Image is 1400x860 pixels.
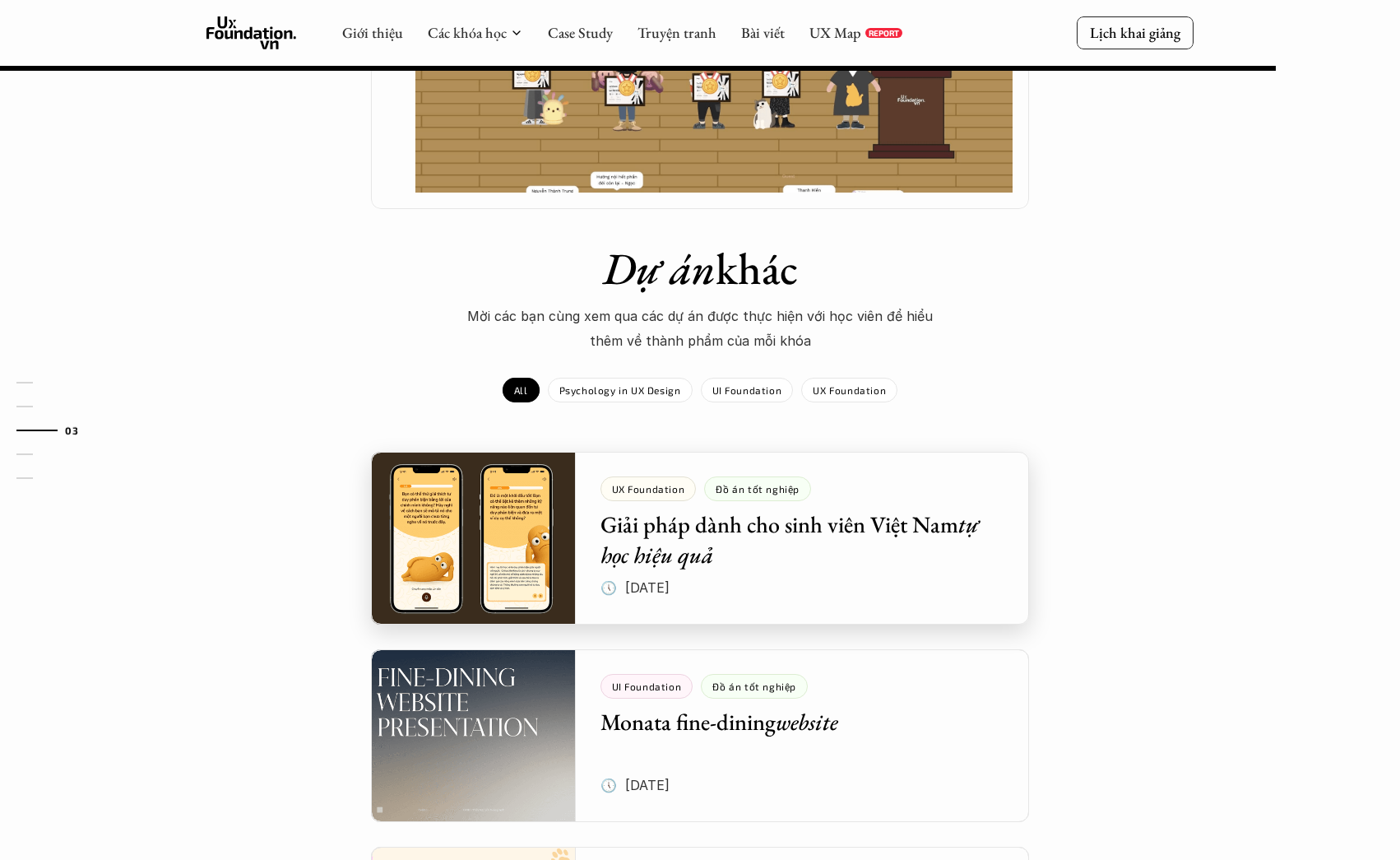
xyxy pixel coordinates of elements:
[741,23,785,42] a: Bài viết
[813,384,886,396] p: UX Foundation
[712,384,782,396] p: UI Foundation
[371,452,1029,625] a: UX FoundationĐồ án tốt nghiệpGiải pháp dành cho sinh viên Việt Namtự học hiệu quả🕔 [DATE]
[16,421,95,440] a: 03
[809,23,861,42] a: UX Map
[428,23,507,42] a: Các khóa học
[637,23,716,42] a: Truyện tranh
[1090,23,1180,42] p: Lịch khai giảng
[65,424,78,435] strong: 03
[869,28,899,38] p: REPORT
[1077,16,1194,49] a: Lịch khai giảng
[371,649,1029,822] a: UI FoundationĐồ án tốt nghiệpMonata fine-diningwebsite🕔 [DATE]
[514,384,528,396] p: All
[412,242,988,295] h1: khác
[342,23,403,42] a: Giới thiệu
[453,304,947,354] p: Mời các bạn cùng xem qua các dự án được thực hiện với học viên để hiểu thêm về thành phẩm của mỗi...
[548,23,613,42] a: Case Study
[559,384,681,396] p: Psychology in UX Design
[603,239,716,297] em: Dự án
